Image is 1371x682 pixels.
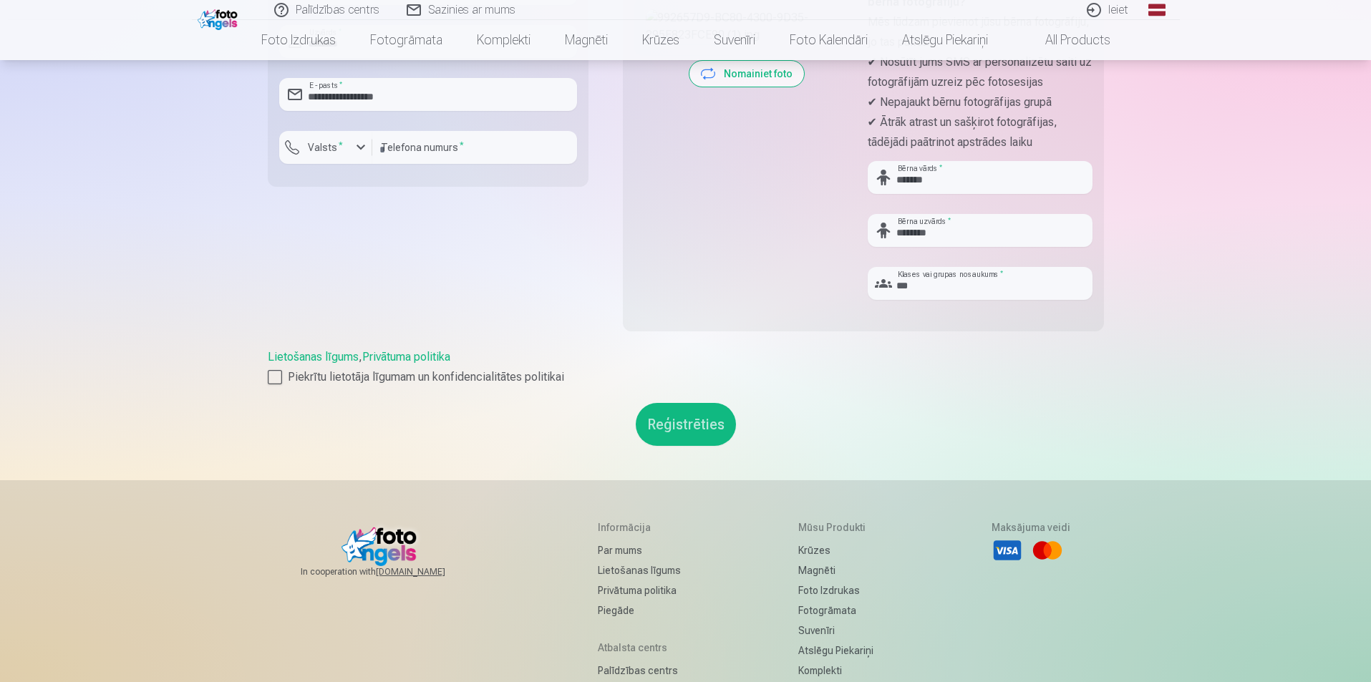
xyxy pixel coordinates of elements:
a: Suvenīri [697,20,772,60]
a: Atslēgu piekariņi [798,640,873,661]
a: Fotogrāmata [798,600,873,620]
img: /fa1 [198,6,241,30]
a: Komplekti [798,661,873,681]
a: Krūzes [798,540,873,560]
a: Magnēti [798,560,873,580]
a: Lietošanas līgums [268,350,359,364]
a: Piegāde [598,600,681,620]
a: Komplekti [460,20,548,60]
a: Lietošanas līgums [598,560,681,580]
a: Krūzes [625,20,697,60]
label: Valsts [302,140,349,155]
p: ✔ Nepajaukt bērnu fotogrāfijas grupā [868,92,1093,112]
p: ✔ Nosūtīt jums SMS ar personalizētu saiti uz fotogrāfijām uzreiz pēc fotosesijas [868,52,1093,92]
h5: Maksājuma veidi [992,520,1070,535]
button: Reģistrēties [636,403,736,446]
a: Foto izdrukas [244,20,353,60]
span: In cooperation with [301,566,480,578]
div: , [268,349,1104,386]
a: Fotogrāmata [353,20,460,60]
a: Palīdzības centrs [598,661,681,681]
button: Nomainiet foto [689,61,804,87]
a: Magnēti [548,20,625,60]
li: Mastercard [1032,535,1063,566]
h5: Informācija [598,520,681,535]
p: ✔ Ātrāk atrast un sašķirot fotogrāfijas, tādējādi paātrinot apstrādes laiku [868,112,1093,152]
a: Par mums [598,540,681,560]
li: Visa [992,535,1023,566]
a: [DOMAIN_NAME] [376,566,480,578]
label: Piekrītu lietotāja līgumam un konfidencialitātes politikai [268,369,1104,386]
a: Foto kalendāri [772,20,885,60]
a: All products [1005,20,1128,60]
a: Suvenīri [798,620,873,640]
a: Foto izdrukas [798,580,873,600]
h5: Mūsu produkti [798,520,873,535]
a: Atslēgu piekariņi [885,20,1005,60]
h5: Atbalsta centrs [598,640,681,655]
a: Privātuma politika [598,580,681,600]
button: Valsts* [279,131,372,164]
a: Privātuma politika [362,350,450,364]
